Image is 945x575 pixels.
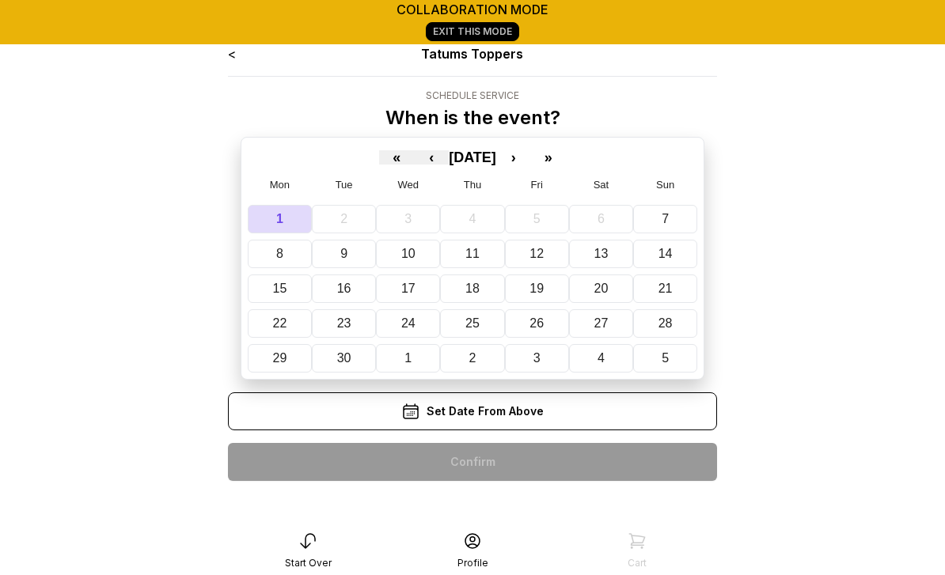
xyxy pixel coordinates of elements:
abbr: September 26, 2025 [529,316,544,330]
button: [DATE] [449,150,496,165]
abbr: September 8, 2025 [276,247,283,260]
button: September 26, 2025 [505,309,569,338]
button: September 11, 2025 [440,240,504,268]
button: September 23, 2025 [312,309,376,338]
abbr: September 20, 2025 [594,282,609,295]
abbr: Thursday [464,179,481,191]
button: September 5, 2025 [505,205,569,233]
button: October 4, 2025 [569,344,633,373]
button: September 19, 2025 [505,274,569,303]
button: September 28, 2025 [633,309,697,338]
abbr: October 2, 2025 [469,351,476,365]
button: September 3, 2025 [376,205,440,233]
abbr: September 30, 2025 [337,351,351,365]
abbr: September 24, 2025 [401,316,416,330]
button: September 15, 2025 [248,274,312,303]
abbr: Sunday [656,179,674,191]
button: September 22, 2025 [248,309,312,338]
button: September 13, 2025 [569,240,633,268]
button: September 12, 2025 [505,240,569,268]
abbr: Saturday [594,179,609,191]
button: September 29, 2025 [248,344,312,373]
div: Schedule Service [385,89,560,102]
abbr: September 10, 2025 [401,247,416,260]
abbr: September 12, 2025 [529,247,544,260]
abbr: September 13, 2025 [594,247,609,260]
abbr: October 5, 2025 [662,351,669,365]
button: October 3, 2025 [505,344,569,373]
abbr: September 25, 2025 [465,316,480,330]
abbr: September 15, 2025 [272,282,287,295]
button: September 7, 2025 [633,205,697,233]
abbr: Wednesday [398,179,419,191]
button: September 8, 2025 [248,240,312,268]
abbr: Tuesday [336,179,353,191]
button: October 1, 2025 [376,344,440,373]
abbr: October 1, 2025 [404,351,412,365]
a: Exit This Mode [426,22,519,41]
abbr: September 5, 2025 [533,212,541,225]
button: September 2, 2025 [312,205,376,233]
button: September 18, 2025 [440,274,504,303]
abbr: September 4, 2025 [469,212,476,225]
button: September 16, 2025 [312,274,376,303]
button: September 25, 2025 [440,309,504,338]
button: October 2, 2025 [440,344,504,373]
div: Set Date From Above [228,392,717,430]
abbr: October 4, 2025 [598,351,605,365]
button: September 9, 2025 [312,240,376,268]
button: September 30, 2025 [312,344,376,373]
div: Cart [628,557,647,569]
button: September 20, 2025 [569,274,633,303]
abbr: September 21, 2025 [658,282,673,295]
abbr: Monday [270,179,290,191]
abbr: September 22, 2025 [272,316,287,330]
button: September 14, 2025 [633,240,697,268]
div: Profile [457,557,488,569]
abbr: October 3, 2025 [533,351,541,365]
abbr: September 7, 2025 [662,212,669,225]
abbr: September 27, 2025 [594,316,609,330]
button: September 4, 2025 [440,205,504,233]
a: < [228,46,236,62]
p: When is the event? [385,105,560,131]
abbr: September 3, 2025 [404,212,412,225]
abbr: September 23, 2025 [337,316,351,330]
button: September 10, 2025 [376,240,440,268]
abbr: September 16, 2025 [337,282,351,295]
button: › [496,150,531,165]
abbr: September 14, 2025 [658,247,673,260]
abbr: September 2, 2025 [340,212,347,225]
div: Tatums Toppers [326,44,620,63]
button: September 27, 2025 [569,309,633,338]
abbr: September 18, 2025 [465,282,480,295]
abbr: September 28, 2025 [658,316,673,330]
abbr: September 6, 2025 [598,212,605,225]
button: » [531,150,566,165]
abbr: September 11, 2025 [465,247,480,260]
abbr: September 19, 2025 [529,282,544,295]
abbr: September 17, 2025 [401,282,416,295]
button: October 5, 2025 [633,344,697,373]
abbr: September 1, 2025 [276,212,283,225]
button: September 6, 2025 [569,205,633,233]
button: September 17, 2025 [376,274,440,303]
button: September 21, 2025 [633,274,697,303]
button: September 1, 2025 [248,205,312,233]
button: ‹ [414,150,449,165]
abbr: Friday [531,179,543,191]
abbr: September 9, 2025 [340,247,347,260]
abbr: September 29, 2025 [272,351,287,365]
button: September 24, 2025 [376,309,440,338]
div: Start Over [285,557,332,569]
button: « [379,150,414,165]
